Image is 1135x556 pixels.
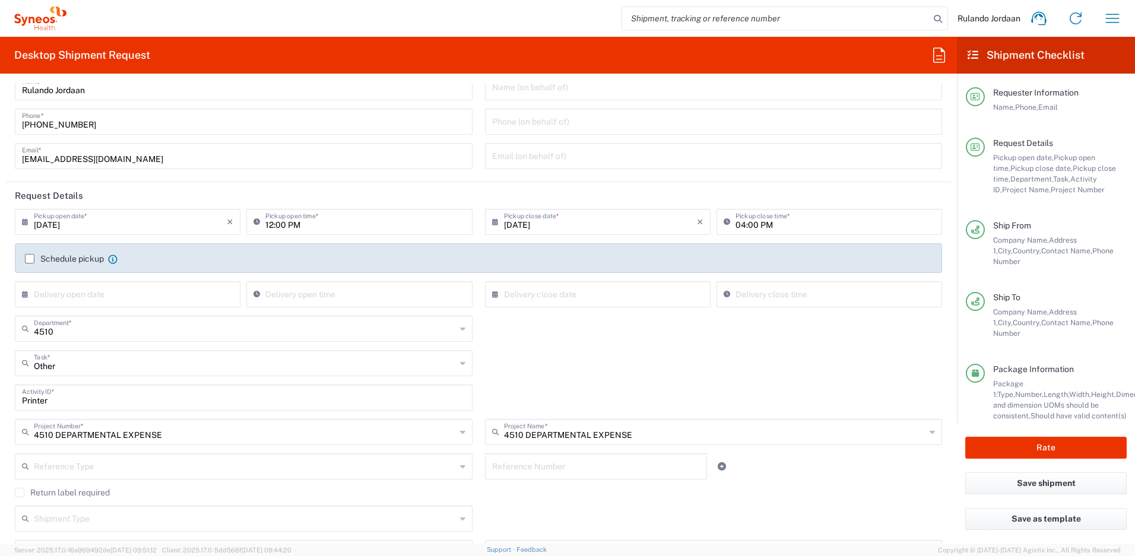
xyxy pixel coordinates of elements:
span: Copyright © [DATE]-[DATE] Agistix Inc., All Rights Reserved [938,545,1121,555]
h2: Desktop Shipment Request [14,48,150,62]
a: Support [487,546,516,553]
span: Request Details [993,138,1053,148]
span: City, [998,318,1013,327]
span: Phone, [1015,103,1038,112]
span: Package Information [993,364,1074,374]
span: [DATE] 08:44:20 [242,547,291,554]
span: Type, [997,390,1015,399]
span: Ship From [993,221,1031,230]
span: Requester Information [993,88,1079,97]
h2: Shipment Checklist [968,48,1085,62]
span: Task, [1053,174,1070,183]
span: Width, [1069,390,1091,399]
input: Shipment, tracking or reference number [622,7,930,30]
button: Rate [965,437,1127,459]
span: Should have valid content(s) [1031,411,1127,420]
button: Save as template [965,508,1127,530]
span: Rulando Jordaan [958,13,1020,24]
span: Package 1: [993,379,1023,399]
h2: Request Details [15,190,83,202]
span: Department, [1010,174,1053,183]
span: Pickup close date, [1010,164,1073,173]
label: Return label required [15,488,110,497]
i: × [697,212,703,231]
span: City, [998,246,1013,255]
span: Country, [1013,318,1041,327]
span: Ship To [993,293,1020,302]
span: Pickup open date, [993,153,1054,162]
span: Company Name, [993,307,1049,316]
span: [DATE] 09:51:12 [110,547,157,554]
span: Company Name, [993,236,1049,244]
span: Email [1038,103,1058,112]
i: × [227,212,233,231]
span: Client: 2025.17.0-5dd568f [162,547,291,554]
span: Server: 2025.17.0-16a969492de [14,547,157,554]
span: Contact Name, [1041,246,1092,255]
label: Schedule pickup [25,254,104,263]
a: Feedback [516,546,547,553]
span: Country, [1013,246,1041,255]
span: Height, [1091,390,1116,399]
button: Save shipment [965,472,1127,494]
span: Name, [993,103,1015,112]
span: Project Number [1051,185,1105,194]
span: Number, [1015,390,1044,399]
span: Length, [1044,390,1069,399]
span: Project Name, [1002,185,1051,194]
span: Contact Name, [1041,318,1092,327]
a: Add Reference [714,458,730,475]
